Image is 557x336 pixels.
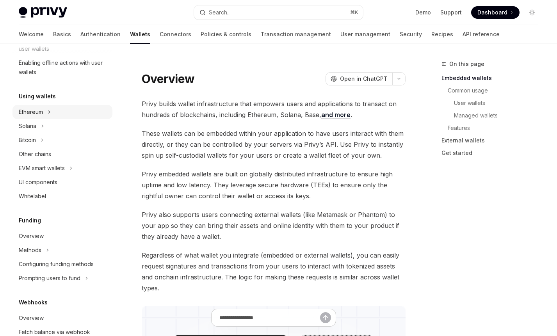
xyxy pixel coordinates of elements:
a: Connectors [160,25,191,44]
a: Embedded wallets [441,72,545,84]
span: ⌘ K [350,9,358,16]
a: Wallets [130,25,150,44]
a: Policies & controls [201,25,251,44]
a: Security [400,25,422,44]
a: Other chains [12,147,112,161]
button: Ethereum [12,105,112,119]
span: Dashboard [477,9,507,16]
div: Configuring funding methods [19,260,94,269]
input: Ask a question... [219,309,320,326]
span: Privy builds wallet infrastructure that empowers users and applications to transact on hundreds o... [142,98,406,120]
div: Whitelabel [19,192,46,201]
a: User wallets [441,97,545,109]
div: Bitcoin [19,135,36,145]
button: EVM smart wallets [12,161,112,175]
a: Dashboard [471,6,520,19]
span: Open in ChatGPT [340,75,388,83]
a: Common usage [441,84,545,97]
div: Solana [19,121,36,131]
button: Bitcoin [12,133,112,147]
a: Demo [415,9,431,16]
a: User management [340,25,390,44]
a: Authentication [80,25,121,44]
a: Enabling offline actions with user wallets [12,56,112,79]
a: Features [441,122,545,134]
a: Overview [12,229,112,243]
a: Support [440,9,462,16]
h1: Overview [142,72,194,86]
a: Recipes [431,25,453,44]
div: UI components [19,178,57,187]
span: Regardless of what wallet you integrate (embedded or external wallets), you can easily request si... [142,250,406,293]
a: Overview [12,311,112,325]
span: These wallets can be embedded within your application to have users interact with them directly, ... [142,128,406,161]
a: External wallets [441,134,545,147]
a: Basics [53,25,71,44]
span: Privy embedded wallets are built on globally distributed infrastructure to ensure high uptime and... [142,169,406,201]
span: Privy also supports users connecting external wallets (like Metamask or Phantom) to your app so t... [142,209,406,242]
div: Overview [19,231,44,241]
button: Toggle dark mode [526,6,538,19]
button: Prompting users to fund [12,271,112,285]
img: light logo [19,7,67,18]
div: EVM smart wallets [19,164,65,173]
div: Overview [19,313,44,323]
div: Methods [19,245,41,255]
a: API reference [463,25,500,44]
div: Prompting users to fund [19,274,80,283]
a: Transaction management [261,25,331,44]
div: Other chains [19,149,51,159]
button: Send message [320,312,331,323]
a: Configuring funding methods [12,257,112,271]
h5: Using wallets [19,92,56,101]
span: On this page [449,59,484,69]
a: Managed wallets [441,109,545,122]
div: Ethereum [19,107,43,117]
button: Open in ChatGPT [326,72,392,85]
h5: Webhooks [19,298,48,307]
a: Whitelabel [12,189,112,203]
a: UI components [12,175,112,189]
div: Search... [209,8,231,17]
button: Methods [12,243,112,257]
button: Search...⌘K [194,5,363,20]
div: Enabling offline actions with user wallets [19,58,108,77]
a: and more [321,111,351,119]
a: Welcome [19,25,44,44]
button: Solana [12,119,112,133]
a: Get started [441,147,545,159]
h5: Funding [19,216,41,225]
